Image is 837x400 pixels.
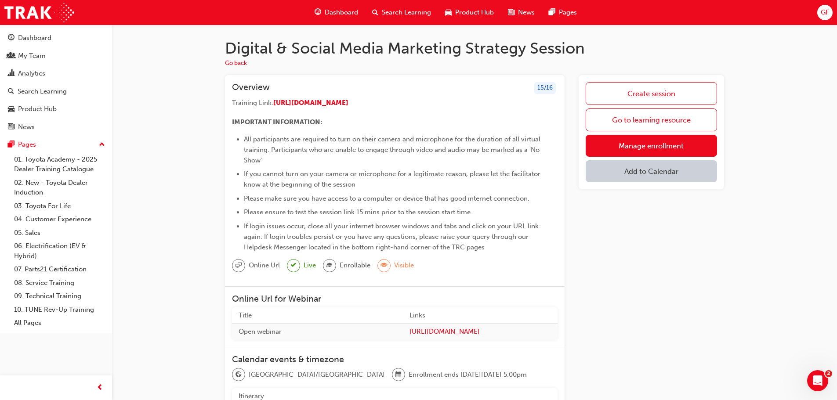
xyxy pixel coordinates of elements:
button: Go back [225,58,247,68]
span: guage-icon [315,7,321,18]
a: guage-iconDashboard [308,4,365,22]
a: News [4,119,109,135]
span: Open webinar [239,328,282,335]
div: 15 / 16 [534,82,556,94]
a: Create session [586,82,717,105]
span: Enrollable [340,260,370,270]
button: DashboardMy TeamAnalyticsSearch LearningProduct HubNews [4,28,109,137]
div: Analytics [18,68,45,79]
button: GF [817,5,833,20]
div: News [18,122,35,132]
a: Manage enrollment [586,135,717,157]
a: Dashboard [4,30,109,46]
span: Pages [559,7,577,18]
span: sessionType_ONLINE_URL-icon [236,260,242,271]
a: 01. Toyota Academy - 2025 Dealer Training Catalogue [11,153,109,176]
h3: Calendar events & timezone [232,354,558,364]
span: Please ensure to test the session link 15 mins prior to the session start time. [244,208,472,216]
span: prev-icon [97,382,103,393]
span: chart-icon [8,70,14,78]
a: Search Learning [4,83,109,100]
span: news-icon [8,123,14,131]
a: [URL][DOMAIN_NAME] [409,327,551,337]
a: pages-iconPages [542,4,584,22]
span: people-icon [8,52,14,60]
a: All Pages [11,316,109,330]
span: globe-icon [236,369,242,381]
h1: Digital & Social Media Marketing Strategy Session [225,39,724,58]
span: [GEOGRAPHIC_DATA]/[GEOGRAPHIC_DATA] [249,370,385,380]
span: guage-icon [8,34,14,42]
th: Title [232,307,403,324]
h3: Online Url for Webinar [232,294,558,304]
div: Dashboard [18,33,51,43]
span: graduationCap-icon [326,260,333,271]
button: Pages [4,137,109,153]
span: Dashboard [325,7,358,18]
span: News [518,7,535,18]
div: Product Hub [18,104,57,114]
a: 05. Sales [11,226,109,240]
span: Training Link: [232,99,273,107]
div: My Team [18,51,46,61]
a: [URL][DOMAIN_NAME] [273,99,348,107]
span: 2 [825,370,832,377]
a: 07. Parts21 Certification [11,263,109,276]
th: Links [403,307,558,324]
a: 08. Service Training [11,276,109,290]
span: pages-icon [8,141,14,149]
span: car-icon [445,7,452,18]
iframe: Intercom live chat [807,370,828,391]
button: Add to Calendar [586,160,717,182]
span: If login issues occur, close all your internet browser windows and tabs and click on your URL lin... [244,222,540,251]
a: Product Hub [4,101,109,117]
a: 10. TUNE Rev-Up Training [11,303,109,317]
a: 03. Toyota For Life [11,199,109,213]
h3: Overview [232,82,270,94]
img: Trak [4,3,74,22]
span: Enrollment ends [DATE][DATE] 5:00pm [409,370,527,380]
span: eye-icon [381,260,387,271]
span: Search Learning [382,7,431,18]
a: car-iconProduct Hub [438,4,501,22]
a: Analytics [4,65,109,82]
span: car-icon [8,105,14,113]
span: IMPORTANT INFORMATION: [232,118,322,126]
span: tick-icon [291,260,296,271]
span: If you cannot turn on your camera or microphone for a legitimate reason, please let the facilitat... [244,170,542,188]
div: Pages [18,140,36,150]
a: My Team [4,48,109,64]
a: search-iconSearch Learning [365,4,438,22]
span: All participants are required to turn on their camera and microphone for the duration of all virt... [244,135,542,164]
span: Visible [394,260,414,270]
a: 04. Customer Experience [11,213,109,226]
span: Product Hub [455,7,494,18]
a: 06. Electrification (EV & Hybrid) [11,239,109,263]
span: pages-icon [549,7,555,18]
div: Search Learning [18,86,67,97]
a: news-iconNews [501,4,542,22]
span: search-icon [372,7,378,18]
span: Online Url [249,260,280,270]
a: 02. New - Toyota Dealer Induction [11,176,109,199]
span: search-icon [8,88,14,96]
span: GF [821,7,829,18]
a: Go to learning resource [586,108,717,131]
span: Live [304,260,316,270]
span: calendar-icon [395,369,402,381]
span: news-icon [508,7,515,18]
span: up-icon [99,139,105,151]
span: Please make sure you have access to a computer or device that has good internet connection. [244,195,529,202]
a: 09. Technical Training [11,289,109,303]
